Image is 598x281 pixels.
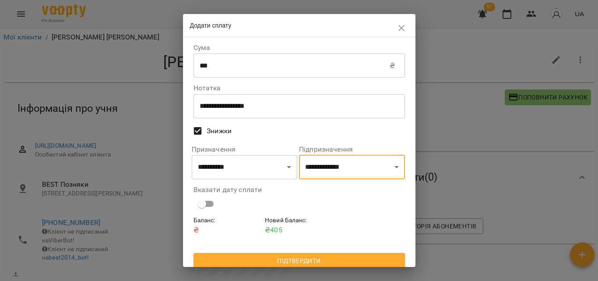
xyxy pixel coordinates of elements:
[299,146,405,153] label: Підпризначення
[193,225,262,235] p: ₴
[193,44,405,51] label: Сума
[192,146,298,153] label: Призначення
[193,253,405,269] button: Підтвердити
[265,216,333,225] h6: Новий Баланс :
[201,256,398,266] span: Підтвердити
[193,85,405,92] label: Нотатка
[265,225,333,235] p: ₴ 405
[190,22,232,29] span: Додати сплату
[193,216,262,225] h6: Баланс :
[390,60,395,71] p: ₴
[207,126,232,136] span: Знижки
[193,186,405,193] label: Вказати дату сплати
